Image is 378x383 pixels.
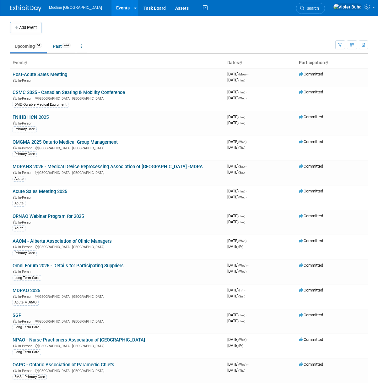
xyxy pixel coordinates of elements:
div: Acute MDRAO [13,300,39,305]
div: Long Term Care [13,275,41,281]
span: (Fri) [238,289,243,292]
span: [DATE] [227,288,245,292]
div: [GEOGRAPHIC_DATA], [GEOGRAPHIC_DATA] [13,343,222,348]
span: - [246,313,247,317]
a: OAPC - Ontario Association of Paramedic Chiefs [13,362,114,368]
span: [DATE] [227,238,248,243]
span: (Wed) [238,338,246,341]
img: In-Person Event [13,245,17,248]
span: [DATE] [227,164,246,169]
div: Long Term Care [13,349,41,355]
span: 54 [35,43,42,48]
img: In-Person Event [13,319,17,323]
span: Committed [299,263,323,268]
span: (Fri) [238,245,243,248]
span: - [246,189,247,193]
span: (Tue) [238,115,245,119]
a: AACM - Alberta Association of Clinic Managers [13,238,112,244]
a: CSMC 2025 - Canadian Seating & Mobility Conference [13,90,125,95]
span: (Wed) [238,363,246,366]
span: In-Person [18,295,34,299]
span: (Tue) [238,190,245,193]
span: Committed [299,90,323,94]
span: Committed [299,139,323,144]
div: Acute [13,176,25,182]
a: ORNAO Webinar Program for 2025 [13,214,84,219]
span: [DATE] [227,145,245,150]
img: In-Person Event [13,79,17,82]
span: [DATE] [227,337,248,342]
span: - [246,114,247,119]
span: - [247,72,248,76]
th: Dates [225,58,296,68]
span: In-Person [18,171,34,175]
span: [DATE] [227,78,245,82]
span: [DATE] [227,244,243,249]
span: - [246,214,247,218]
span: (Tue) [238,91,245,94]
a: OMGMA 2025 Ontario Medical Group Management [13,139,118,145]
a: Post-Acute Sales Meeting [13,72,67,77]
span: [DATE] [227,368,245,373]
span: In-Person [18,146,34,150]
span: In-Person [18,121,34,125]
span: [DATE] [227,90,247,94]
span: Committed [299,214,323,218]
div: EMS - Primary Care [13,374,47,380]
span: Committed [299,72,323,76]
span: Committed [299,337,323,342]
span: [DATE] [227,313,247,317]
span: Committed [299,238,323,243]
a: Sort by Participation Type [325,60,328,65]
span: [DATE] [227,139,248,144]
div: [GEOGRAPHIC_DATA], [GEOGRAPHIC_DATA] [13,170,222,175]
span: In-Person [18,245,34,249]
a: MDRANS 2025 - Medical Device Reprocessing Association of [GEOGRAPHIC_DATA] -MDRA [13,164,203,169]
a: MDRAO 2025 [13,288,40,293]
span: [DATE] [227,269,246,274]
div: [GEOGRAPHIC_DATA], [GEOGRAPHIC_DATA] [13,145,222,150]
span: (Mon) [238,73,246,76]
a: FNIHB HCN 2025 [13,114,49,120]
a: Sort by Start Date [239,60,242,65]
span: (Sat) [238,171,245,174]
span: - [246,90,247,94]
span: In-Person [18,79,34,83]
div: Primary Care [13,250,37,256]
img: In-Person Event [13,196,17,199]
span: (Wed) [238,140,246,144]
div: Acute [13,201,25,206]
span: In-Person [18,97,34,101]
a: Acute Sales Meeting 2025 [13,189,67,194]
span: (Tue) [238,121,245,125]
span: In-Person [18,369,34,373]
img: In-Person Event [13,121,17,125]
span: In-Person [18,196,34,200]
img: In-Person Event [13,295,17,298]
div: [GEOGRAPHIC_DATA], [GEOGRAPHIC_DATA] [13,319,222,324]
div: Acute [13,225,25,231]
img: Violet Buha [333,3,362,10]
img: In-Person Event [13,270,17,273]
span: - [247,362,248,367]
span: [DATE] [227,214,247,218]
span: [DATE] [227,72,248,76]
span: - [247,337,248,342]
span: [DATE] [227,114,247,119]
span: [DATE] [227,263,248,268]
a: Upcoming54 [10,40,47,52]
span: Search [305,6,319,11]
div: [GEOGRAPHIC_DATA], [GEOGRAPHIC_DATA] [13,294,222,299]
span: Committed [299,164,323,169]
div: Primary Care [13,126,37,132]
div: Long Term Care [13,325,41,330]
span: (Thu) [238,146,245,149]
span: - [247,139,248,144]
span: (Wed) [238,196,246,199]
span: (Tue) [238,319,245,323]
span: [DATE] [227,120,245,125]
img: In-Person Event [13,344,17,347]
span: [DATE] [227,319,245,323]
span: In-Person [18,220,34,225]
span: 494 [62,43,71,48]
